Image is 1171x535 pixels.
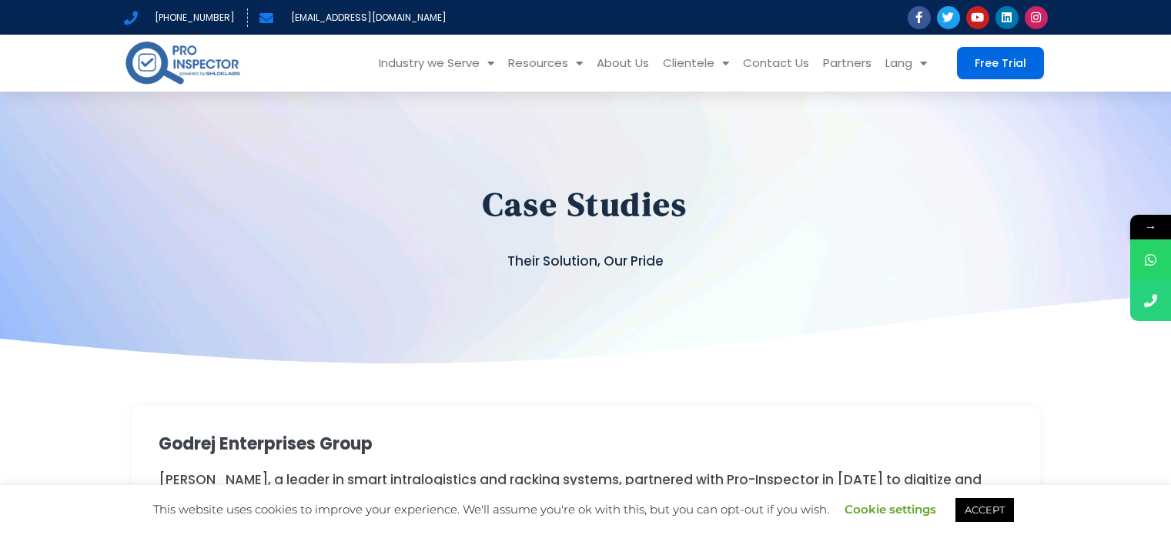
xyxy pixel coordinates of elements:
[955,498,1014,522] a: ACCEPT
[845,502,936,517] a: Cookie settings
[957,47,1044,79] a: Free Trial
[287,8,447,27] span: [EMAIL_ADDRESS][DOMAIN_NAME]
[153,502,1018,517] span: This website uses cookies to improve your experience. We'll assume you're ok with this, but you c...
[975,58,1026,69] span: Free Trial
[736,35,816,92] a: Contact Us
[259,8,447,27] a: [EMAIL_ADDRESS][DOMAIN_NAME]
[151,8,235,27] span: [PHONE_NUMBER]
[159,433,1013,454] h2: Godrej Enterprises Group
[372,35,501,92] a: Industry we Serve
[159,470,982,504] span: [PERSON_NAME], a leader in smart intralogistics and racking systems, partnered with Pro-Inspector...
[1130,215,1171,239] span: →
[816,35,878,92] a: Partners
[590,35,656,92] a: About Us
[132,248,1040,274] div: Their Solution, Our Pride
[878,35,934,92] a: Lang
[132,176,1040,232] h1: Case Studies
[124,38,242,87] img: pro-inspector-logo
[501,35,590,92] a: Resources
[656,35,736,92] a: Clientele
[266,35,934,92] nav: Menu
